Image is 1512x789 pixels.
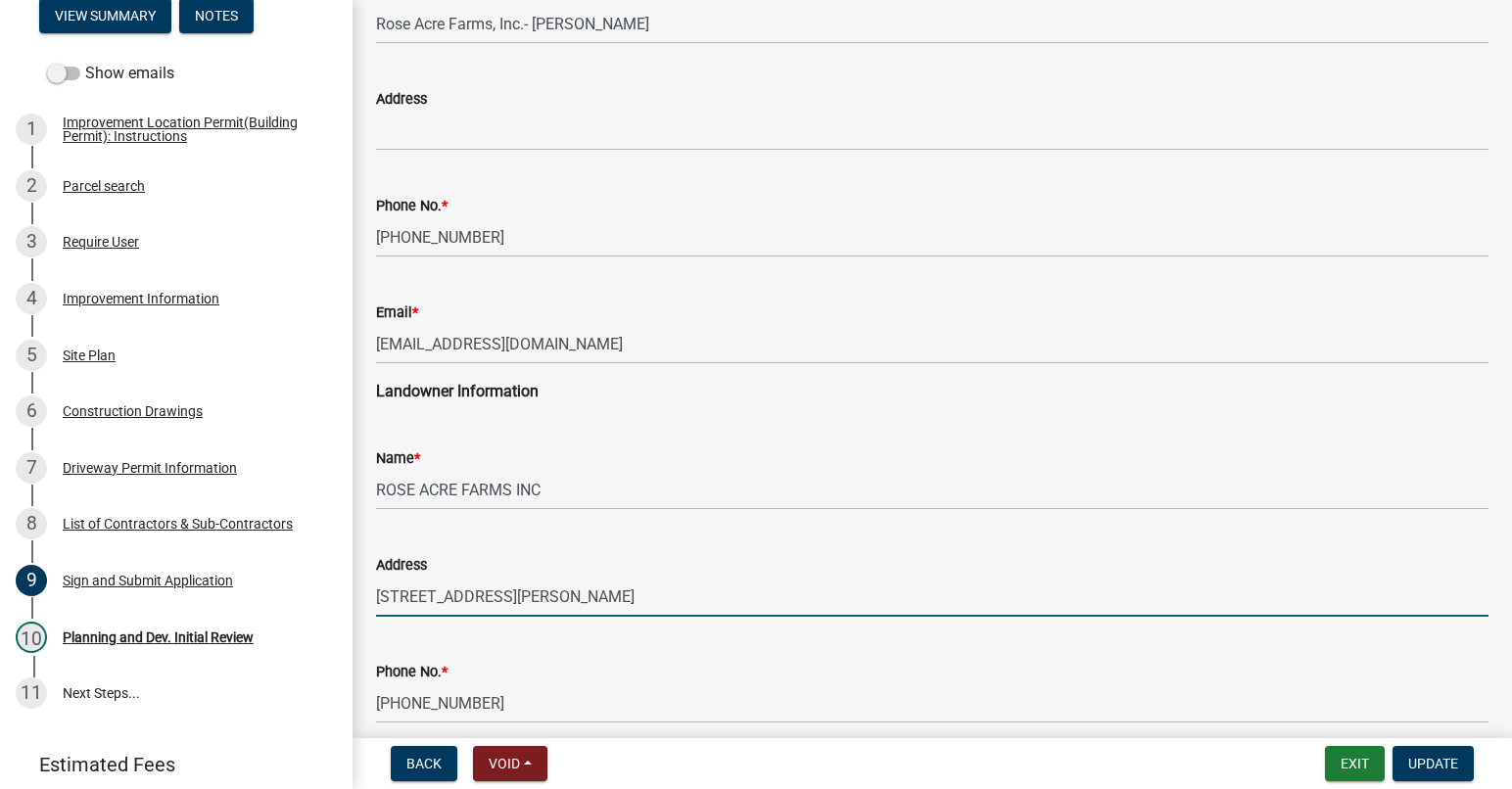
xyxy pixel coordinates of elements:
button: Void [473,746,547,781]
div: 11 [16,677,47,709]
label: Name [376,452,420,466]
div: Require User [63,235,139,249]
div: 4 [16,283,47,314]
a: Estimated Fees [16,745,321,784]
div: Parcel search [63,179,145,193]
div: 10 [16,622,47,653]
div: 7 [16,452,47,484]
label: Address [376,93,427,107]
div: Sign and Submit Application [63,574,233,587]
span: Void [489,756,520,771]
label: Phone No. [376,200,448,213]
div: List of Contractors & Sub-Contractors [63,517,293,531]
div: Construction Drawings [63,404,203,418]
div: 8 [16,508,47,539]
label: Phone No. [376,666,448,679]
div: Improvement Information [63,292,219,305]
wm-modal-confirm: Summary [39,10,171,25]
div: 9 [16,565,47,596]
strong: Landowner Information [376,382,539,400]
label: Address [376,559,427,573]
div: Planning and Dev. Initial Review [63,630,254,644]
span: Back [406,756,442,771]
div: 5 [16,340,47,371]
button: Update [1393,746,1474,781]
div: 2 [16,170,47,202]
div: Improvement Location Permit(Building Permit): Instructions [63,116,321,143]
div: 6 [16,395,47,427]
span: Update [1408,756,1458,771]
button: Back [391,746,457,781]
label: Show emails [47,62,174,85]
button: Exit [1325,746,1385,781]
div: 1 [16,114,47,145]
div: Driveway Permit Information [63,461,237,475]
div: 3 [16,226,47,257]
wm-modal-confirm: Notes [179,10,254,25]
label: Email [376,306,418,320]
div: Site Plan [63,348,116,362]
